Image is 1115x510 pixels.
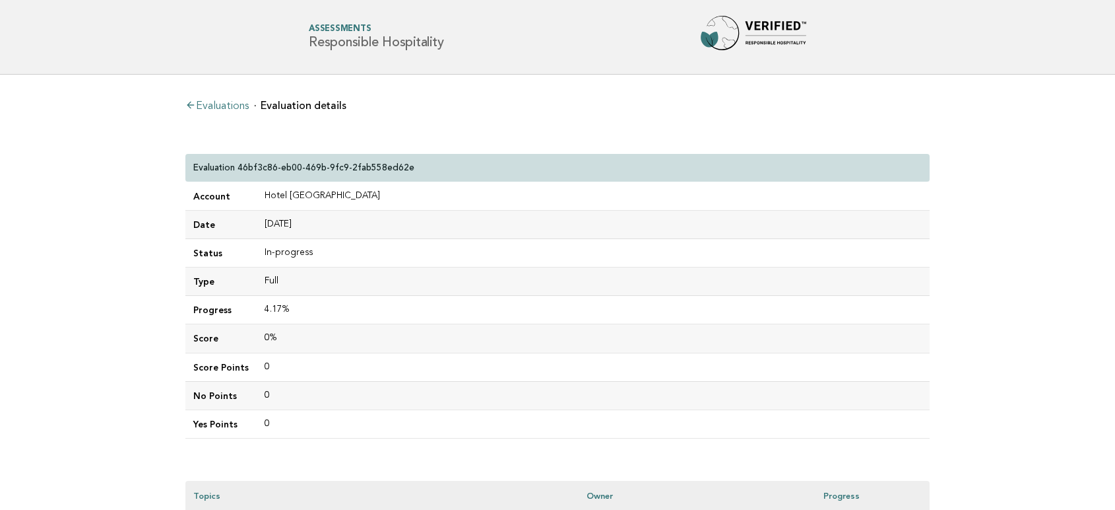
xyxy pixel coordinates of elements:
[185,324,257,353] td: Score
[701,16,806,58] img: Forbes Travel Guide
[257,268,930,296] td: Full
[185,101,249,112] a: Evaluations
[193,162,414,174] p: Evaluation 46bf3c86-eb00-469b-9fc9-2fab558ed62e
[257,324,930,353] td: 0%
[257,211,930,239] td: [DATE]
[185,182,257,211] td: Account
[254,100,346,111] li: Evaluation details
[257,182,930,211] td: Hotel [GEOGRAPHIC_DATA]
[185,211,257,239] td: Date
[185,410,257,438] td: Yes Points
[257,239,930,268] td: In-progress
[257,410,930,438] td: 0
[185,239,257,268] td: Status
[185,381,257,410] td: No Points
[257,296,930,324] td: 4.17%
[309,25,443,50] h1: Responsible Hospitality
[185,268,257,296] td: Type
[257,353,930,381] td: 0
[257,381,930,410] td: 0
[309,25,443,34] span: Assessments
[185,353,257,381] td: Score Points
[185,296,257,324] td: Progress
